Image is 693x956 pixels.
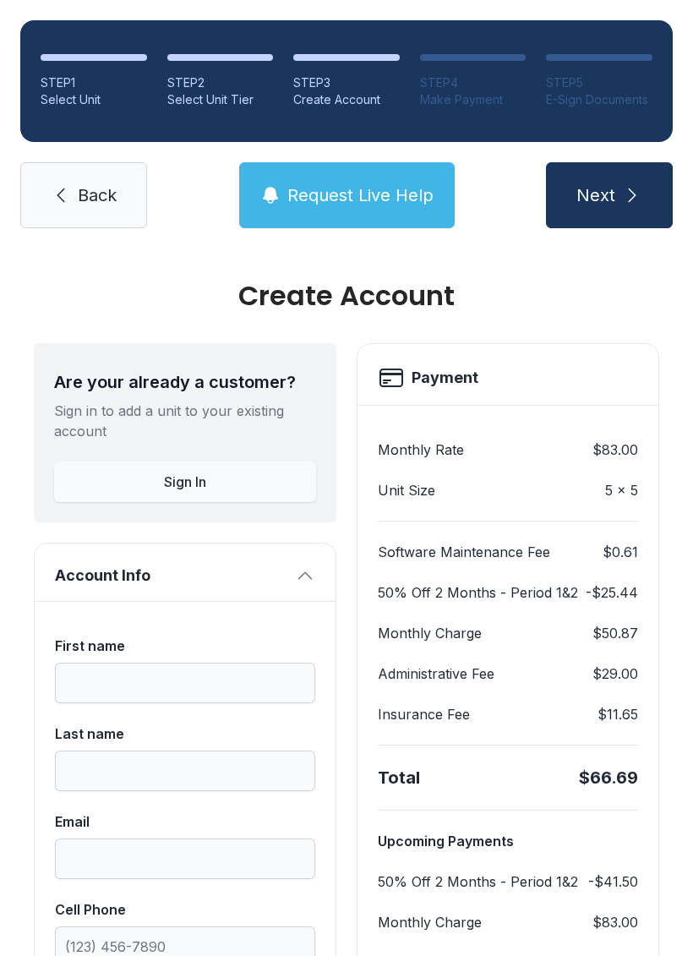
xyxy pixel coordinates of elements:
[167,74,274,91] div: STEP 2
[54,401,316,441] div: Sign in to add a unit to your existing account
[55,564,288,587] span: Account Info
[55,839,315,879] input: Email
[164,472,206,492] span: Sign In
[78,183,117,207] span: Back
[35,544,336,601] button: Account Info
[167,91,274,108] div: Select Unit Tier
[592,664,638,684] dd: $29.00
[55,751,315,791] input: Last name
[378,912,482,932] dt: Monthly Charge
[293,91,400,108] div: Create Account
[576,183,615,207] span: Next
[420,74,527,91] div: STEP 4
[378,480,435,500] dt: Unit Size
[55,663,315,703] input: First name
[41,91,147,108] div: Select Unit
[34,282,659,309] div: Create Account
[55,811,315,832] div: Email
[605,480,638,500] dd: 5 x 5
[378,704,470,724] dt: Insurance Fee
[579,766,638,789] div: $66.69
[586,582,638,603] dd: -$25.44
[546,74,652,91] div: STEP 5
[603,542,638,562] dd: $0.61
[378,542,550,562] dt: Software Maintenance Fee
[378,664,494,684] dt: Administrative Fee
[592,623,638,643] dd: $50.87
[55,899,315,920] div: Cell Phone
[55,636,315,656] div: First name
[592,912,638,932] dd: $83.00
[412,366,478,390] h2: Payment
[420,91,527,108] div: Make Payment
[287,183,434,207] span: Request Live Help
[378,871,578,892] dt: 50% Off 2 Months - Period 1&2
[41,74,147,91] div: STEP 1
[378,623,482,643] dt: Monthly Charge
[598,704,638,724] dd: $11.65
[378,766,420,789] div: Total
[378,440,464,460] dt: Monthly Rate
[378,582,578,603] dt: 50% Off 2 Months - Period 1&2
[588,871,638,892] dd: -$41.50
[293,74,400,91] div: STEP 3
[55,724,315,744] div: Last name
[546,91,652,108] div: E-Sign Documents
[592,440,638,460] dd: $83.00
[54,370,316,394] div: Are your already a customer?
[378,831,638,851] h3: Upcoming Payments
